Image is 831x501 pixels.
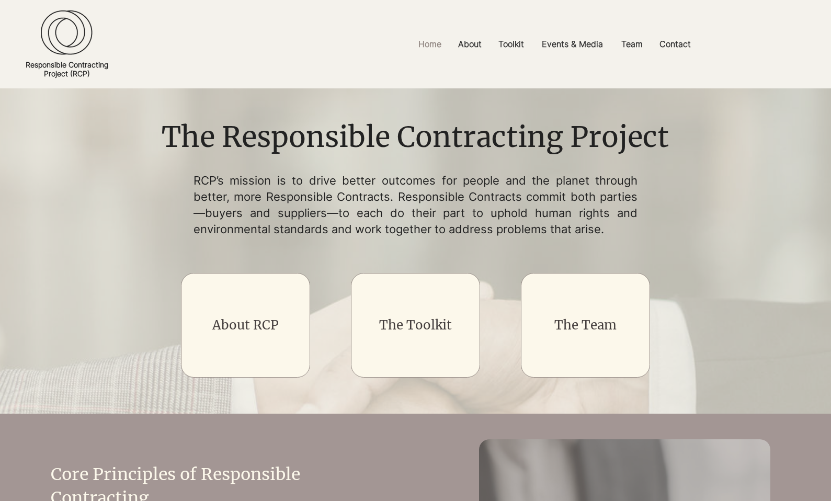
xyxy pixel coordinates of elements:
[493,32,529,56] p: Toolkit
[26,60,108,78] a: Responsible ContractingProject (RCP)
[450,32,491,56] a: About
[613,32,652,56] a: Team
[652,32,700,56] a: Contact
[379,317,452,333] a: The Toolkit
[534,32,613,56] a: Events & Media
[554,317,617,333] a: The Team
[411,32,450,56] a: Home
[616,32,648,56] p: Team
[453,32,487,56] p: About
[537,32,608,56] p: Events & Media
[290,32,821,56] nav: Site
[654,32,696,56] p: Contact
[154,118,677,157] h1: The Responsible Contracting Project
[491,32,534,56] a: Toolkit
[193,173,638,237] p: RCP’s mission is to drive better outcomes for people and the planet through better, more Responsi...
[212,317,279,333] a: About RCP
[413,32,447,56] p: Home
